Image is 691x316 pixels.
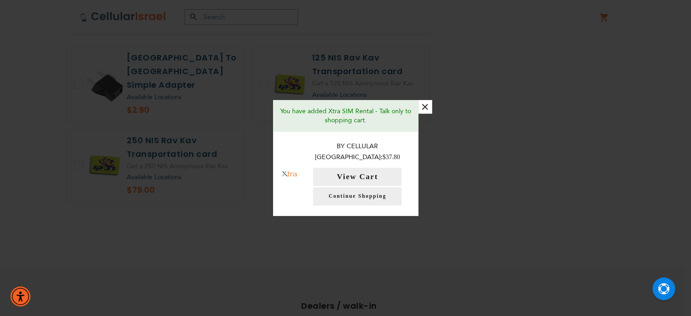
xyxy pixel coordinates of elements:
div: Accessibility Menu [10,286,30,306]
button: View Cart [313,168,402,186]
span: $37.80 [383,154,400,161]
p: By Cellular [GEOGRAPHIC_DATA]: [306,141,409,163]
p: You have added Xtra SIM Rental - Talk only to shopping cart. [280,107,412,125]
button: × [418,100,432,114]
a: Continue Shopping [313,187,402,206]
